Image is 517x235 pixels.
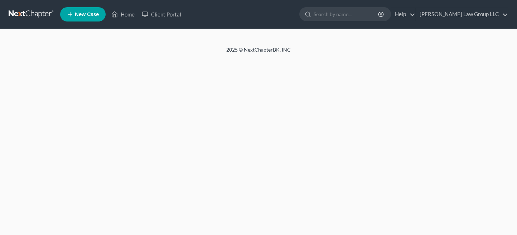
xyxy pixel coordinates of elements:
span: New Case [75,12,99,17]
div: 2025 © NextChapterBK, INC [54,46,463,59]
input: Search by name... [314,8,379,21]
a: Help [391,8,415,21]
a: Client Portal [138,8,185,21]
a: Home [108,8,138,21]
a: [PERSON_NAME] Law Group LLC [416,8,508,21]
